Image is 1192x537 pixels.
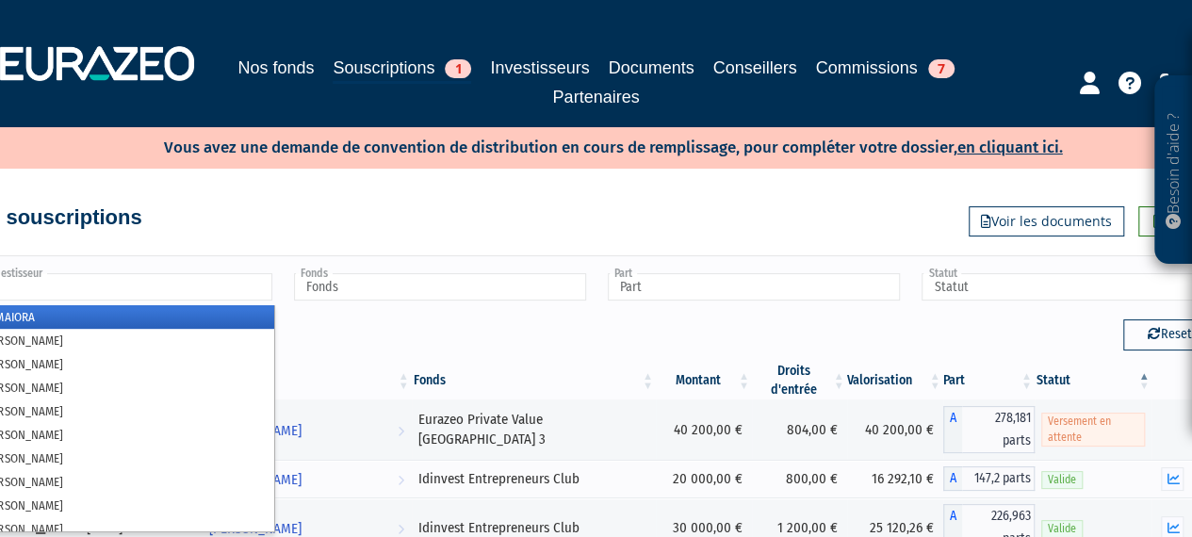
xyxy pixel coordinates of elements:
th: Investisseur: activer pour trier la colonne par ordre croissant [202,362,412,399]
a: Commissions7 [816,55,955,81]
a: Investisseurs [490,55,589,81]
a: Documents [609,55,694,81]
span: Valide [1041,471,1083,489]
th: Valorisation: activer pour trier la colonne par ordre croissant [847,362,943,399]
th: Montant: activer pour trier la colonne par ordre croissant [656,362,752,399]
div: A - Eurazeo Private Value Europe 3 [943,406,1035,453]
span: 1 [445,59,471,78]
th: Statut : activer pour trier la colonne par ordre d&eacute;croissant [1035,362,1152,399]
a: en cliquant ici. [957,138,1063,157]
a: Partenaires [552,84,639,110]
td: 40 200,00 € [847,399,943,460]
span: A [943,406,962,453]
td: 804,00 € [752,399,847,460]
th: Droits d'entrée: activer pour trier la colonne par ordre croissant [752,362,847,399]
a: [PERSON_NAME] [202,460,412,497]
th: Part: activer pour trier la colonne par ordre croissant [943,362,1035,399]
td: 800,00 € [752,460,847,497]
td: 16 292,10 € [847,460,943,497]
span: 7 [928,59,955,78]
div: Idinvest Entrepreneurs Club [418,469,649,489]
td: 40 200,00 € [656,399,752,460]
div: Eurazeo Private Value [GEOGRAPHIC_DATA] 3 [418,410,649,450]
a: Voir les documents [969,206,1124,236]
a: Conseillers [713,55,797,81]
p: Vous avez une demande de convention de distribution en cours de remplissage, pour compléter votre... [109,132,1063,159]
td: 20 000,00 € [656,460,752,497]
a: [PERSON_NAME] [202,411,412,448]
p: Besoin d'aide ? [1163,86,1184,255]
a: Nos fonds [237,55,314,81]
a: Souscriptions1 [333,55,471,84]
span: 147,2 parts [962,466,1035,491]
span: 278,181 parts [962,406,1035,453]
i: Voir l'investisseur [398,463,404,497]
i: Voir l'investisseur [398,414,404,448]
span: A [943,466,962,491]
div: A - Idinvest Entrepreneurs Club [943,466,1035,491]
span: Versement en attente [1041,413,1146,447]
th: Fonds: activer pour trier la colonne par ordre croissant [412,362,656,399]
